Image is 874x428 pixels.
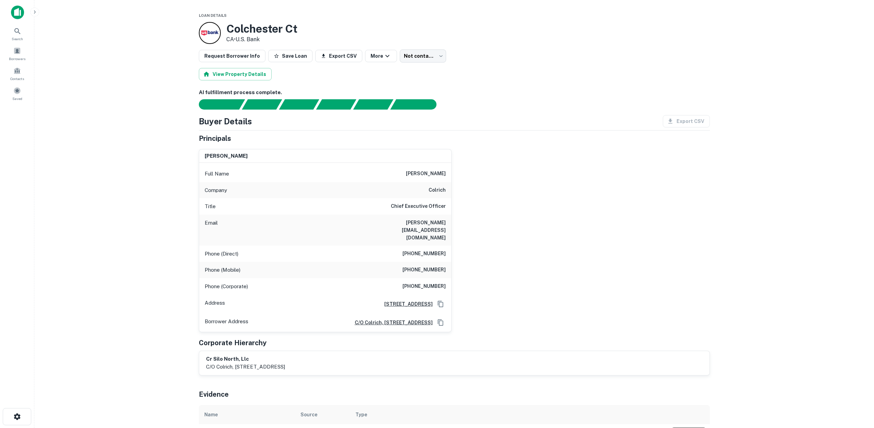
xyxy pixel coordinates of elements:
[12,96,22,101] span: Saved
[435,317,446,328] button: Copy Address
[355,410,367,419] div: Type
[2,44,32,63] a: Borrowers
[363,219,446,241] h6: [PERSON_NAME][EMAIL_ADDRESS][DOMAIN_NAME]
[199,133,231,144] h5: Principals
[205,186,227,194] p: Company
[279,99,319,110] div: Documents found, AI parsing details...
[205,219,218,241] p: Email
[390,99,445,110] div: AI fulfillment process complete.
[402,266,446,274] h6: [PHONE_NUMBER]
[10,76,24,81] span: Contacts
[205,202,216,211] p: Title
[236,36,260,43] a: U.s. Bank
[350,405,668,424] th: Type
[400,49,446,63] div: Not contacted
[242,99,282,110] div: Your request is received and processing...
[353,99,393,110] div: Principals found, still searching for contact information. This may take time...
[315,50,362,62] button: Export CSV
[435,299,446,309] button: Copy Address
[2,84,32,103] a: Saved
[199,13,227,18] span: Loan Details
[429,186,446,194] h6: colrich
[204,410,218,419] div: Name
[406,170,446,178] h6: [PERSON_NAME]
[206,363,285,371] p: c/o colrich, [STREET_ADDRESS]
[402,250,446,258] h6: [PHONE_NUMBER]
[365,50,397,62] button: More
[199,389,229,399] h5: Evidence
[268,50,313,62] button: Save Loan
[205,266,240,274] p: Phone (Mobile)
[205,299,225,309] p: Address
[205,282,248,291] p: Phone (Corporate)
[191,99,242,110] div: Sending borrower request to AI...
[226,22,297,35] h3: Colchester Ct
[349,319,433,326] a: c/o colrich, [STREET_ADDRESS]
[199,50,265,62] button: Request Borrower Info
[402,282,446,291] h6: [PHONE_NUMBER]
[199,115,252,127] h4: Buyer Details
[199,68,272,80] button: View Property Details
[379,300,433,308] a: [STREET_ADDRESS]
[316,99,356,110] div: Principals found, AI now looking for contact information...
[205,170,229,178] p: Full Name
[226,35,297,44] p: CA •
[199,89,710,97] h6: AI fulfillment process complete.
[12,36,23,42] span: Search
[205,250,238,258] p: Phone (Direct)
[206,355,285,363] h6: cr silo north, llc
[300,410,317,419] div: Source
[2,24,32,43] a: Search
[11,5,24,19] img: capitalize-icon.png
[9,56,25,61] span: Borrowers
[391,202,446,211] h6: Chief Executive Officer
[2,64,32,83] a: Contacts
[840,373,874,406] iframe: Chat Widget
[205,317,248,328] p: Borrower Address
[199,338,266,348] h5: Corporate Hierarchy
[295,405,350,424] th: Source
[205,152,248,160] h6: [PERSON_NAME]
[199,405,295,424] th: Name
